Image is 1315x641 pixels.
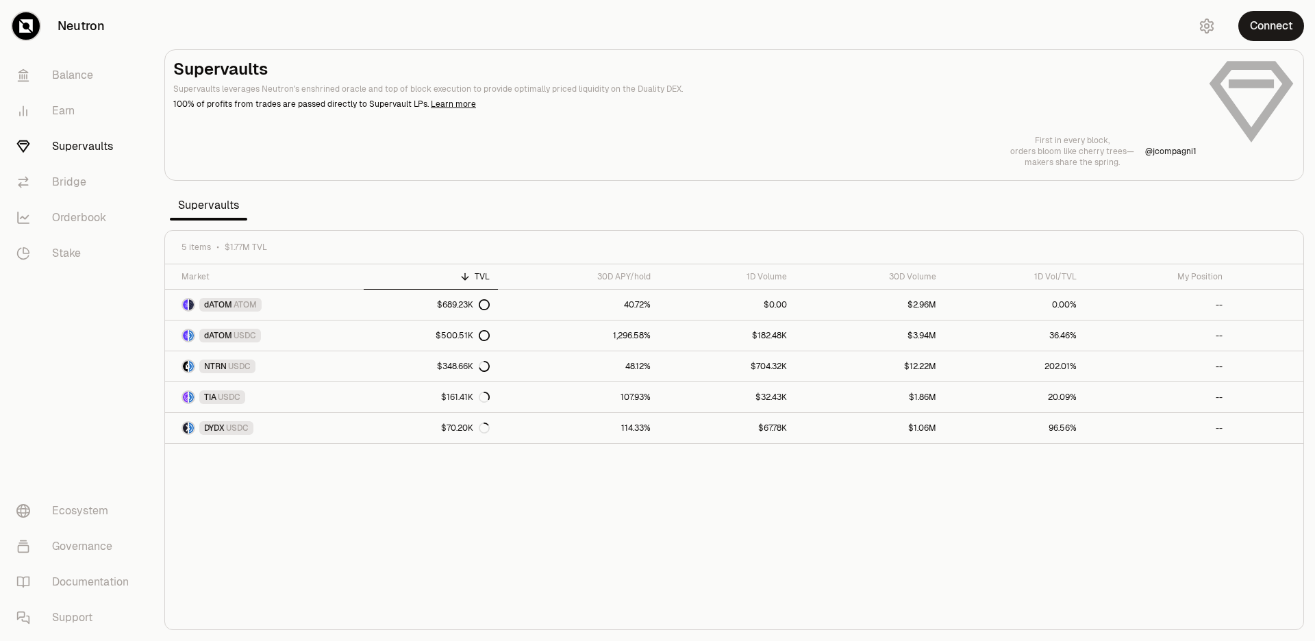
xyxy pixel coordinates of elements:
div: Market [181,271,355,282]
a: $348.66K [364,351,497,381]
button: Connect [1238,11,1304,41]
span: DYDX [204,423,225,433]
a: Governance [5,529,148,564]
a: dATOM LogoUSDC LogodATOMUSDC [165,320,364,351]
a: Stake [5,236,148,271]
a: $32.43K [659,382,795,412]
a: $12.22M [795,351,944,381]
a: Learn more [431,99,476,110]
a: -- [1085,290,1230,320]
div: 30D APY/hold [506,271,651,282]
a: Documentation [5,564,148,600]
a: Orderbook [5,200,148,236]
span: NTRN [204,361,227,372]
p: 100% of profits from trades are passed directly to Supervault LPs. [173,98,1197,110]
img: USDC Logo [189,361,194,372]
a: Balance [5,58,148,93]
img: dATOM Logo [183,330,188,341]
a: 1,296.58% [498,320,659,351]
a: @jcompagni1 [1145,146,1197,157]
a: Support [5,600,148,636]
a: Supervaults [5,129,148,164]
div: $70.20K [441,423,490,433]
img: USDC Logo [189,392,194,403]
div: $348.66K [437,361,490,372]
p: makers share the spring. [1010,157,1134,168]
span: USDC [218,392,240,403]
a: $2.96M [795,290,944,320]
span: dATOM [204,330,232,341]
a: -- [1085,413,1230,443]
span: dATOM [204,299,232,310]
a: 96.56% [944,413,1085,443]
a: $500.51K [364,320,497,351]
div: $689.23K [437,299,490,310]
a: $704.32K [659,351,795,381]
a: TIA LogoUSDC LogoTIAUSDC [165,382,364,412]
a: 0.00% [944,290,1085,320]
span: 5 items [181,242,211,253]
a: $0.00 [659,290,795,320]
a: 107.93% [498,382,659,412]
a: 48.12% [498,351,659,381]
p: @ jcompagni1 [1145,146,1197,157]
div: TVL [372,271,489,282]
a: $1.86M [795,382,944,412]
div: 1D Vol/TVL [953,271,1077,282]
a: $182.48K [659,320,795,351]
span: USDC [228,361,251,372]
a: 202.01% [944,351,1085,381]
a: $3.94M [795,320,944,351]
h2: Supervaults [173,58,1197,80]
a: $689.23K [364,290,497,320]
img: DYDX Logo [183,423,188,433]
p: orders bloom like cherry trees— [1010,146,1134,157]
span: ATOM [234,299,257,310]
img: USDC Logo [189,423,194,433]
span: $1.77M TVL [225,242,267,253]
span: TIA [204,392,216,403]
a: $67.78K [659,413,795,443]
a: Ecosystem [5,493,148,529]
a: -- [1085,320,1230,351]
img: dATOM Logo [183,299,188,310]
a: Bridge [5,164,148,200]
div: $500.51K [436,330,490,341]
a: 20.09% [944,382,1085,412]
p: First in every block, [1010,135,1134,146]
a: 36.46% [944,320,1085,351]
img: NTRN Logo [183,361,188,372]
a: -- [1085,351,1230,381]
a: $161.41K [364,382,497,412]
p: Supervaults leverages Neutron's enshrined oracle and top of block execution to provide optimally ... [173,83,1197,95]
span: USDC [234,330,256,341]
a: $70.20K [364,413,497,443]
a: NTRN LogoUSDC LogoNTRNUSDC [165,351,364,381]
div: My Position [1093,271,1222,282]
img: USDC Logo [189,330,194,341]
a: 114.33% [498,413,659,443]
a: DYDX LogoUSDC LogoDYDXUSDC [165,413,364,443]
span: USDC [226,423,249,433]
a: 40.72% [498,290,659,320]
a: -- [1085,382,1230,412]
span: Supervaults [170,192,247,219]
a: Earn [5,93,148,129]
a: $1.06M [795,413,944,443]
a: dATOM LogoATOM LogodATOMATOM [165,290,364,320]
img: ATOM Logo [189,299,194,310]
div: 30D Volume [803,271,936,282]
img: TIA Logo [183,392,188,403]
div: 1D Volume [667,271,787,282]
a: First in every block,orders bloom like cherry trees—makers share the spring. [1010,135,1134,168]
div: $161.41K [441,392,490,403]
